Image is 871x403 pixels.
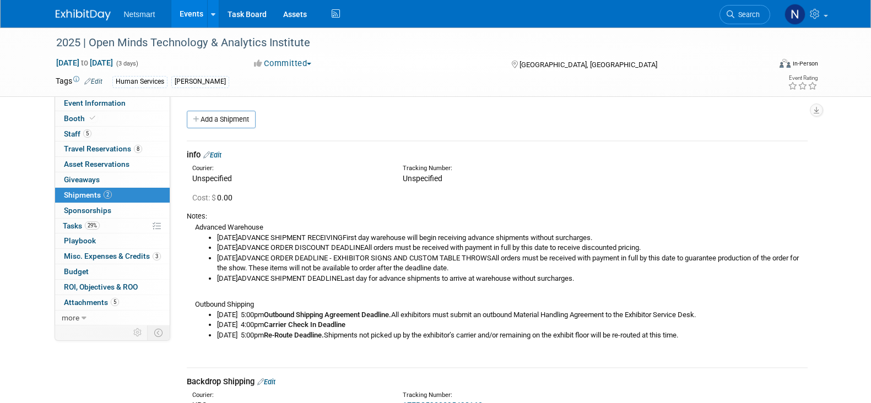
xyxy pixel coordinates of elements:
[187,149,808,161] div: info
[55,141,170,156] a: Travel Reservations8
[52,33,754,53] div: 2025 | Open Minds Technology & Analytics Institute
[64,129,91,138] span: Staff
[217,253,808,274] li: [DATE]ADVANCE ORDER DEADLINE - EXHIBITOR SIGNS AND CUSTOM TABLE THROWSAll orders must be received...
[403,164,650,173] div: Tracking Number:
[250,58,316,69] button: Committed
[217,243,808,253] li: [DATE]ADVANCE ORDER DISCOUNT DEADLINEAll orders must be received with payment in full by this dat...
[64,267,89,276] span: Budget
[187,376,808,388] div: Backdrop Shipping
[187,211,808,221] div: Notes:
[84,78,102,85] a: Edit
[153,252,161,260] span: 3
[55,249,170,264] a: Misc. Expenses & Credits3
[64,175,100,184] span: Giveaways
[192,193,237,202] span: 0.00
[55,188,170,203] a: Shipments2
[63,221,100,230] span: Tasks
[115,60,138,67] span: (3 days)
[55,233,170,248] a: Playbook
[264,331,324,339] b: Re-Route Deadline.
[187,221,808,356] div: Advanced Warehouse Outbound Shipping
[124,10,155,19] span: Netsmart
[217,330,808,341] li: [DATE] 5:00pm Shipments not picked up by the exhibitor’s carrier and/or remaining on the exhibit ...
[128,325,148,340] td: Personalize Event Tab Strip
[64,99,126,107] span: Event Information
[55,219,170,233] a: Tasks29%
[56,9,111,20] img: ExhibitDay
[55,127,170,141] a: Staff5
[187,111,256,128] a: Add a Shipment
[217,320,808,330] li: [DATE] 4:00pm
[203,151,221,159] a: Edit
[705,57,819,74] div: Event Format
[55,172,170,187] a: Giveaways
[792,59,818,68] div: In-Person
[64,144,142,153] span: Travel Reservations
[64,160,129,168] span: Asset Reservations
[56,58,113,68] span: [DATE] [DATE]
[55,311,170,325] a: more
[64,298,119,307] span: Attachments
[264,320,345,329] b: Carrier Check In Deadline
[55,96,170,111] a: Event Information
[64,252,161,260] span: Misc. Expenses & Credits
[62,313,79,322] span: more
[192,391,386,400] div: Courier:
[64,206,111,215] span: Sponsorships
[520,61,657,69] span: [GEOGRAPHIC_DATA], [GEOGRAPHIC_DATA]
[788,75,818,81] div: Event Rating
[217,233,808,243] li: [DATE]ADVANCE SHIPMENT RECEIVINGFirst day warehouse will begin receiving advance shipments withou...
[171,76,229,88] div: [PERSON_NAME]
[55,111,170,126] a: Booth
[56,75,102,88] td: Tags
[55,203,170,218] a: Sponsorships
[780,59,791,68] img: Format-Inperson.png
[90,115,95,121] i: Booth reservation complete
[192,164,386,173] div: Courier:
[217,310,808,320] li: [DATE] 5:00pm All exhibitors must submit an outbound Material Handling Agreement to the Exhibitor...
[64,282,138,291] span: ROI, Objectives & ROO
[55,157,170,172] a: Asset Reservations
[257,378,275,386] a: Edit
[112,76,167,88] div: Human Services
[734,10,760,19] span: Search
[64,190,112,199] span: Shipments
[785,4,805,25] img: Nina Finn
[64,114,98,123] span: Booth
[403,391,650,400] div: Tracking Number:
[104,190,112,199] span: 2
[403,174,442,183] span: Unspecified
[192,193,217,202] span: Cost: $
[111,298,119,306] span: 5
[83,129,91,138] span: 5
[217,274,808,284] li: [DATE]ADVANCE SHIPMENT DEADLINELast day for advance shipments to arrive at warehouse without surc...
[147,325,170,340] td: Toggle Event Tabs
[264,311,391,319] b: Outbound Shipping Agreement Deadline.
[64,236,96,245] span: Playbook
[55,264,170,279] a: Budget
[85,221,100,230] span: 29%
[55,280,170,295] a: ROI, Objectives & ROO
[55,295,170,310] a: Attachments5
[192,173,386,184] div: Unspecified
[134,145,142,153] span: 8
[719,5,770,24] a: Search
[79,58,90,67] span: to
